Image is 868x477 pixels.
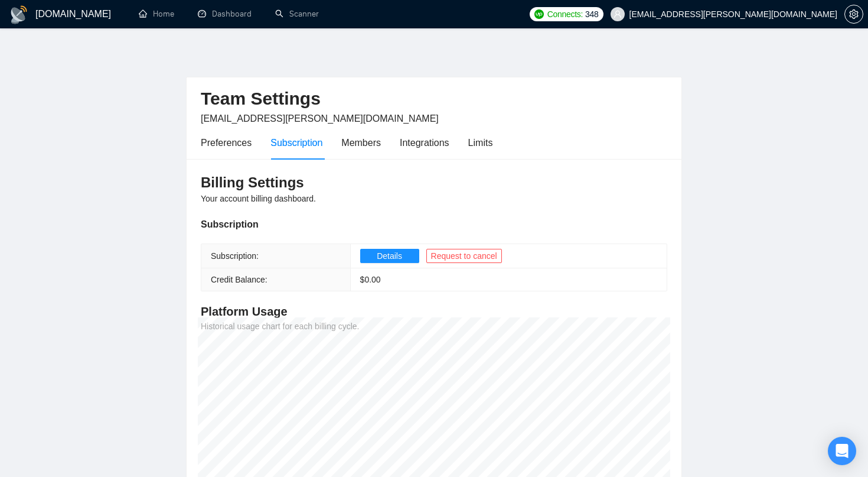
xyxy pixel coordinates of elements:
[341,135,381,150] div: Members
[201,87,667,111] h2: Team Settings
[828,437,856,465] div: Open Intercom Messenger
[547,8,583,21] span: Connects:
[844,5,863,24] button: setting
[614,10,622,18] span: user
[201,217,667,232] div: Subscription
[275,9,319,19] a: searchScanner
[585,8,598,21] span: 348
[211,251,259,261] span: Subscription:
[360,249,419,263] button: Details
[426,249,502,263] button: Request to cancel
[201,194,316,203] span: Your account billing dashboard.
[9,5,28,24] img: logo
[139,9,174,19] a: homeHome
[198,9,252,19] a: dashboardDashboard
[844,9,863,19] a: setting
[431,249,497,262] span: Request to cancel
[201,303,667,320] h4: Platform Usage
[201,135,252,150] div: Preferences
[360,275,381,284] span: $ 0.00
[534,9,544,19] img: upwork-logo.png
[377,249,402,262] span: Details
[211,275,267,284] span: Credit Balance:
[201,113,439,124] span: [EMAIL_ADDRESS][PERSON_NAME][DOMAIN_NAME]
[201,173,667,192] h3: Billing Settings
[845,9,863,19] span: setting
[270,135,322,150] div: Subscription
[468,135,493,150] div: Limits
[400,135,449,150] div: Integrations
